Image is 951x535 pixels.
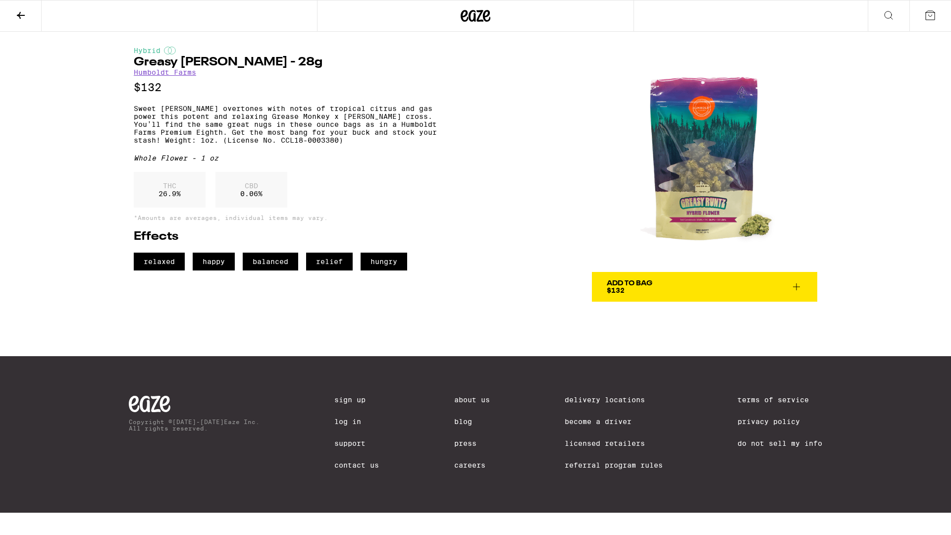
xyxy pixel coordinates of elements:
[607,286,625,294] span: $132
[134,47,441,54] div: Hybrid
[607,280,652,287] div: Add To Bag
[454,439,490,447] a: Press
[243,253,298,270] span: balanced
[134,214,441,221] p: *Amounts are averages, individual items may vary.
[215,172,287,208] div: 0.06 %
[134,68,196,76] a: Humboldt Farms
[158,182,181,190] p: THC
[134,105,441,144] p: Sweet [PERSON_NAME] overtones with notes of tropical citrus and gas power this potent and relaxin...
[738,418,822,426] a: Privacy Policy
[334,439,379,447] a: Support
[334,418,379,426] a: Log In
[134,154,441,162] div: Whole Flower - 1 oz
[361,253,407,270] span: hungry
[592,272,817,302] button: Add To Bag$132
[565,461,663,469] a: Referral Program Rules
[134,231,441,243] h2: Effects
[565,396,663,404] a: Delivery Locations
[129,419,260,431] p: Copyright © [DATE]-[DATE] Eaze Inc. All rights reserved.
[134,81,441,94] p: $132
[240,182,263,190] p: CBD
[565,439,663,447] a: Licensed Retailers
[134,56,441,68] h1: Greasy [PERSON_NAME] - 28g
[334,461,379,469] a: Contact Us
[134,172,206,208] div: 26.9 %
[738,396,822,404] a: Terms of Service
[134,253,185,270] span: relaxed
[454,396,490,404] a: About Us
[565,418,663,426] a: Become a Driver
[193,253,235,270] span: happy
[454,418,490,426] a: Blog
[592,47,817,272] img: Humboldt Farms - Greasy Runtz - 28g
[334,396,379,404] a: Sign Up
[454,461,490,469] a: Careers
[164,47,176,54] img: hybridColor.svg
[306,253,353,270] span: relief
[738,439,822,447] a: Do Not Sell My Info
